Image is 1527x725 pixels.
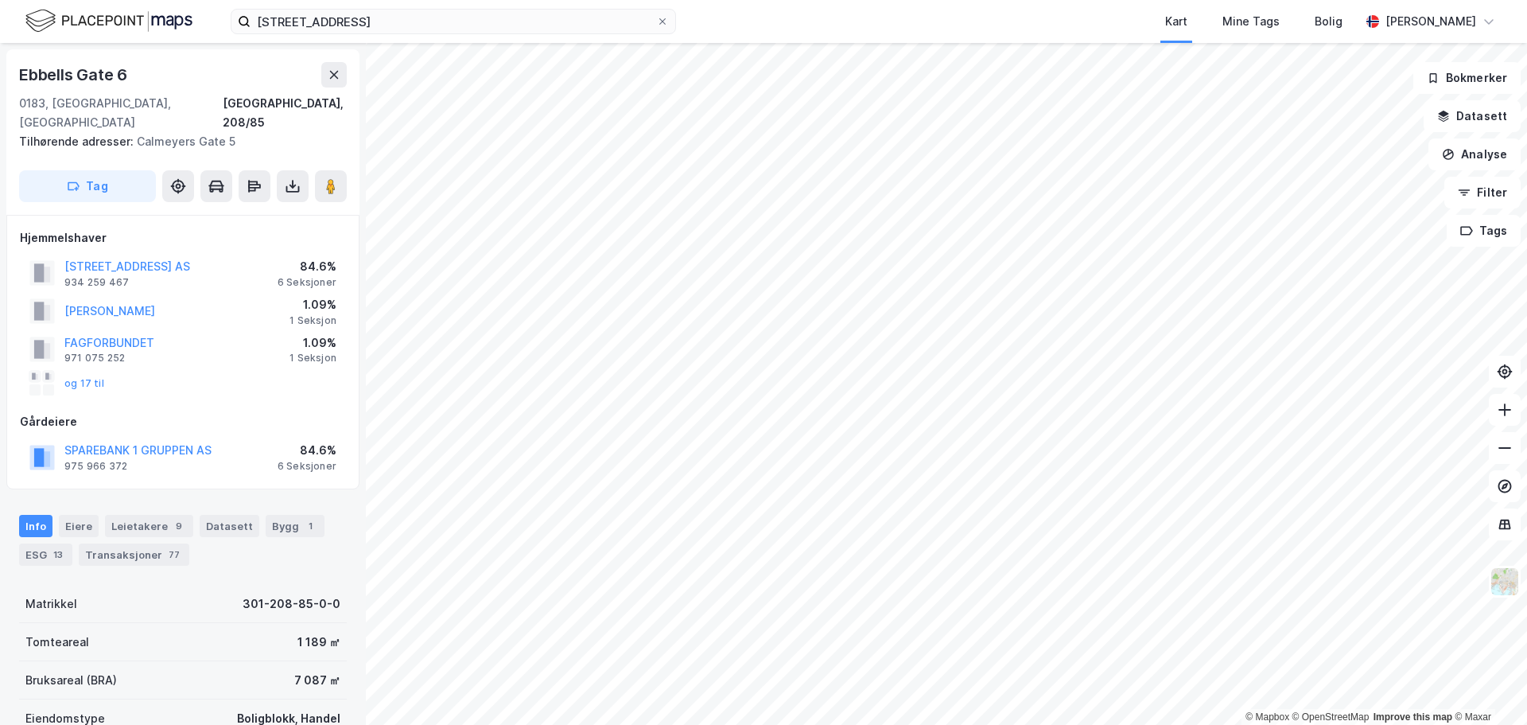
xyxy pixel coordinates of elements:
[19,544,72,566] div: ESG
[1490,567,1520,597] img: Z
[50,547,66,563] div: 13
[19,134,137,148] span: Tilhørende adresser:
[278,257,336,276] div: 84.6%
[223,94,347,132] div: [GEOGRAPHIC_DATA], 208/85
[19,62,130,88] div: Ebbells Gate 6
[25,7,192,35] img: logo.f888ab2527a4732fd821a326f86c7f29.svg
[289,314,336,327] div: 1 Seksjon
[25,633,89,652] div: Tomteareal
[1413,62,1521,94] button: Bokmerker
[1424,100,1521,132] button: Datasett
[25,671,117,690] div: Bruksareal (BRA)
[297,633,340,652] div: 1 189 ㎡
[19,515,52,537] div: Info
[278,460,336,473] div: 6 Seksjoner
[1447,649,1527,725] div: Kontrollprogram for chat
[278,441,336,460] div: 84.6%
[289,352,336,364] div: 1 Seksjon
[59,515,99,537] div: Eiere
[1315,12,1342,31] div: Bolig
[1222,12,1280,31] div: Mine Tags
[25,594,77,614] div: Matrikkel
[266,515,324,537] div: Bygg
[289,295,336,314] div: 1.09%
[243,594,340,614] div: 301-208-85-0-0
[19,132,334,151] div: Calmeyers Gate 5
[278,276,336,289] div: 6 Seksjoner
[1447,649,1527,725] iframe: Chat Widget
[302,518,318,534] div: 1
[105,515,193,537] div: Leietakere
[19,170,156,202] button: Tag
[1447,215,1521,247] button: Tags
[64,460,127,473] div: 975 966 372
[171,518,187,534] div: 9
[64,352,125,364] div: 971 075 252
[200,515,259,537] div: Datasett
[79,544,189,566] div: Transaksjoner
[289,333,336,353] div: 1.09%
[1165,12,1187,31] div: Kart
[64,276,129,289] div: 934 259 467
[165,547,183,563] div: 77
[294,671,340,690] div: 7 087 ㎡
[1428,138,1521,170] button: Analyse
[1385,12,1476,31] div: [PERSON_NAME]
[20,412,346,431] div: Gårdeiere
[1444,177,1521,209] button: Filter
[19,94,223,132] div: 0183, [GEOGRAPHIC_DATA], [GEOGRAPHIC_DATA]
[1374,711,1452,723] a: Improve this map
[1292,711,1370,723] a: OpenStreetMap
[251,10,656,33] input: Søk på adresse, matrikkel, gårdeiere, leietakere eller personer
[20,228,346,248] div: Hjemmelshaver
[1245,711,1289,723] a: Mapbox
